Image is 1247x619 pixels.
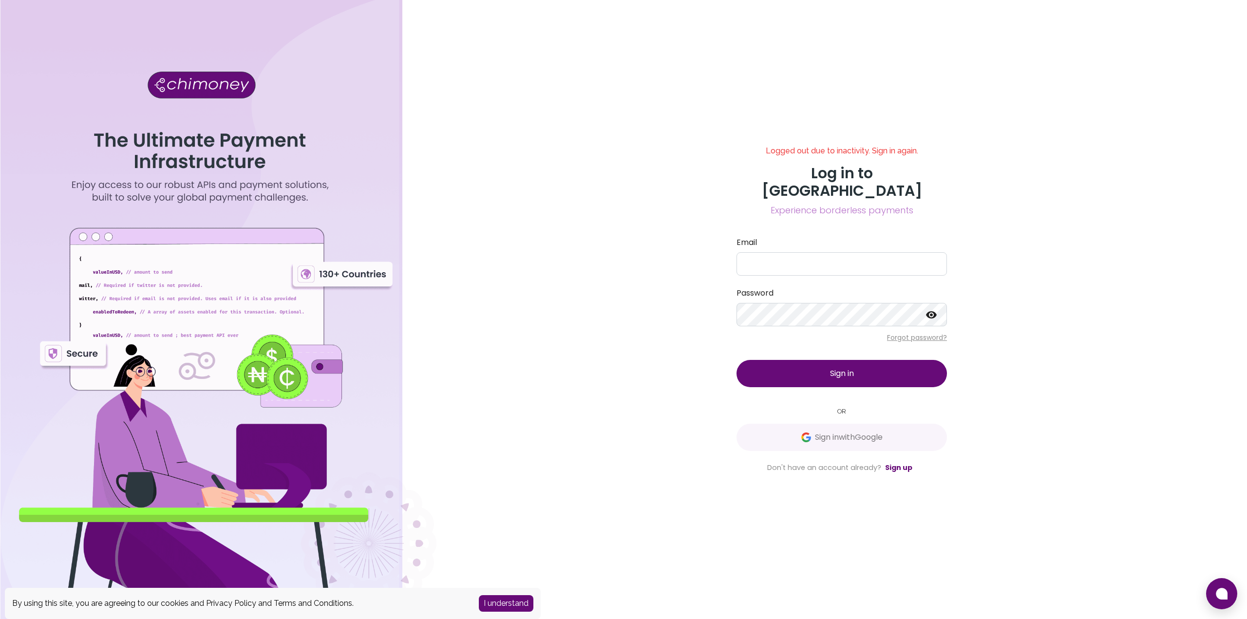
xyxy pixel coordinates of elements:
[885,463,912,472] a: Sign up
[737,424,947,451] button: GoogleSign inwithGoogle
[274,599,352,608] a: Terms and Conditions
[12,598,464,609] div: By using this site, you are agreeing to our cookies and and .
[737,407,947,416] small: OR
[1206,578,1237,609] button: Open chat window
[737,165,947,200] h3: Log in to [GEOGRAPHIC_DATA]
[737,146,947,165] h6: Logged out due to inactivity. Sign in again.
[737,360,947,387] button: Sign in
[737,204,947,217] span: Experience borderless payments
[479,595,533,612] button: Accept cookies
[737,237,947,248] label: Email
[830,368,854,379] span: Sign in
[737,333,947,342] p: Forgot password?
[206,599,256,608] a: Privacy Policy
[767,463,881,472] span: Don't have an account already?
[737,287,947,299] label: Password
[815,431,883,443] span: Sign in with Google
[801,432,811,442] img: Google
